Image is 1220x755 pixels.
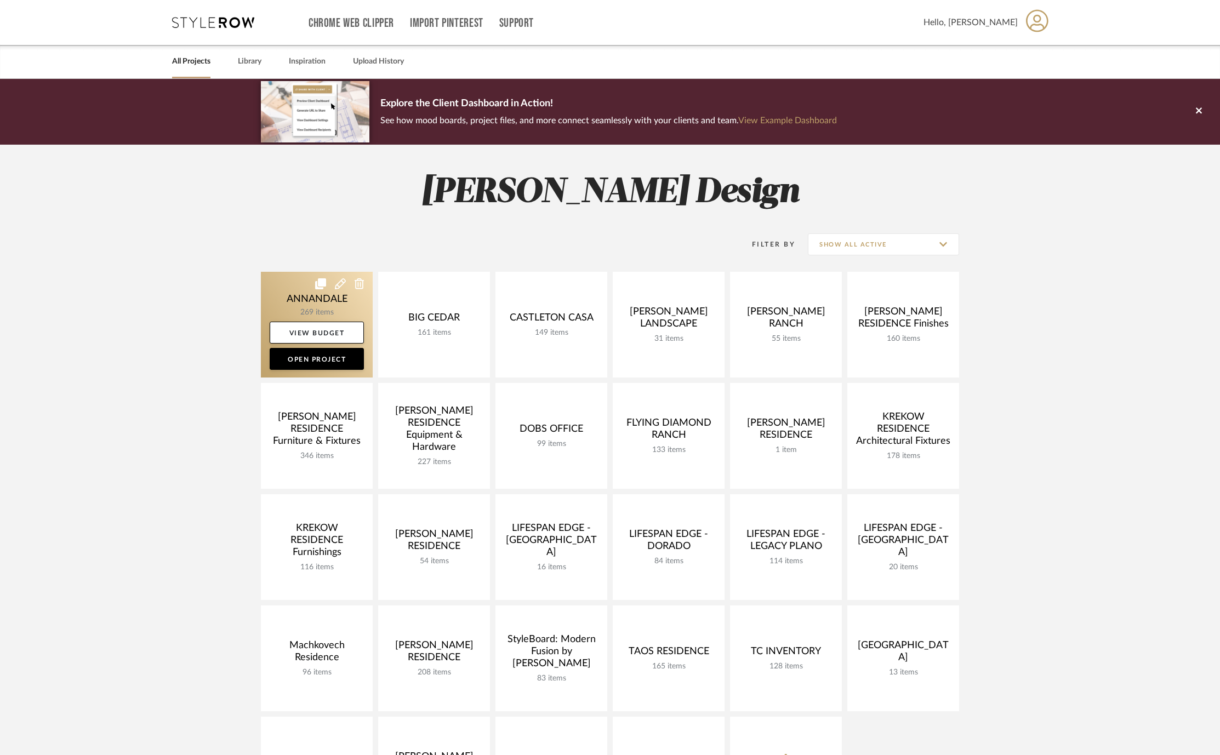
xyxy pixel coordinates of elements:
span: Hello, [PERSON_NAME] [923,16,1018,29]
div: 54 items [387,557,481,566]
div: LIFESPAN EDGE - [GEOGRAPHIC_DATA] [856,522,950,563]
a: View Budget [270,322,364,344]
div: [PERSON_NAME] RESIDENCE Equipment & Hardware [387,405,481,457]
img: d5d033c5-7b12-40c2-a960-1ecee1989c38.png [261,81,369,142]
div: [PERSON_NAME] RANCH [739,306,833,334]
a: All Projects [172,54,210,69]
div: 31 items [622,334,716,344]
a: Upload History [353,54,404,69]
a: Support [499,19,534,28]
div: [PERSON_NAME] LANDSCAPE [622,306,716,334]
div: TAOS RESIDENCE [622,645,716,662]
div: 13 items [856,668,950,677]
a: Library [238,54,261,69]
div: [PERSON_NAME] RESIDENCE Furniture & Fixtures [270,411,364,451]
p: Explore the Client Dashboard in Action! [380,95,837,113]
div: TC INVENTORY [739,645,833,662]
div: 84 items [622,557,716,566]
div: LIFESPAN EDGE - [GEOGRAPHIC_DATA] [504,522,598,563]
div: 1 item [739,445,833,455]
div: 133 items [622,445,716,455]
a: Inspiration [289,54,326,69]
div: DOBS OFFICE [504,423,598,439]
div: StyleBoard: Modern Fusion by [PERSON_NAME] [504,633,598,674]
a: Open Project [270,348,364,370]
div: KREKOW RESIDENCE Furnishings [270,522,364,563]
div: 178 items [856,451,950,461]
a: Import Pinterest [410,19,483,28]
div: [PERSON_NAME] RESIDENCE [387,528,481,557]
div: 208 items [387,668,481,677]
div: LIFESPAN EDGE - DORADO [622,528,716,557]
div: 99 items [504,439,598,449]
a: Chrome Web Clipper [309,19,394,28]
div: 165 items [622,662,716,671]
div: FLYING DIAMOND RANCH [622,417,716,445]
div: 346 items [270,451,364,461]
div: KREKOW RESIDENCE Architectural Fixtures [856,411,950,451]
div: 160 items [856,334,950,344]
div: 83 items [504,674,598,683]
div: 114 items [739,557,833,566]
div: CASTLETON CASA [504,312,598,328]
div: 116 items [270,563,364,572]
div: [PERSON_NAME] RESIDENCE [739,417,833,445]
div: [PERSON_NAME] RESIDENCE Finishes [856,306,950,334]
div: 16 items [504,563,598,572]
div: [GEOGRAPHIC_DATA] [856,639,950,668]
div: 227 items [387,457,481,467]
div: 55 items [739,334,833,344]
div: 161 items [387,328,481,338]
p: See how mood boards, project files, and more connect seamlessly with your clients and team. [380,113,837,128]
div: 149 items [504,328,598,338]
div: 96 items [270,668,364,677]
div: [PERSON_NAME] RESIDENCE [387,639,481,668]
div: Machkovech Residence [270,639,364,668]
h2: [PERSON_NAME] Design [215,172,1005,213]
div: Filter By [738,239,795,250]
div: 128 items [739,662,833,671]
div: BIG CEDAR [387,312,481,328]
div: LIFESPAN EDGE - LEGACY PLANO [739,528,833,557]
a: View Example Dashboard [738,116,837,125]
div: 20 items [856,563,950,572]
